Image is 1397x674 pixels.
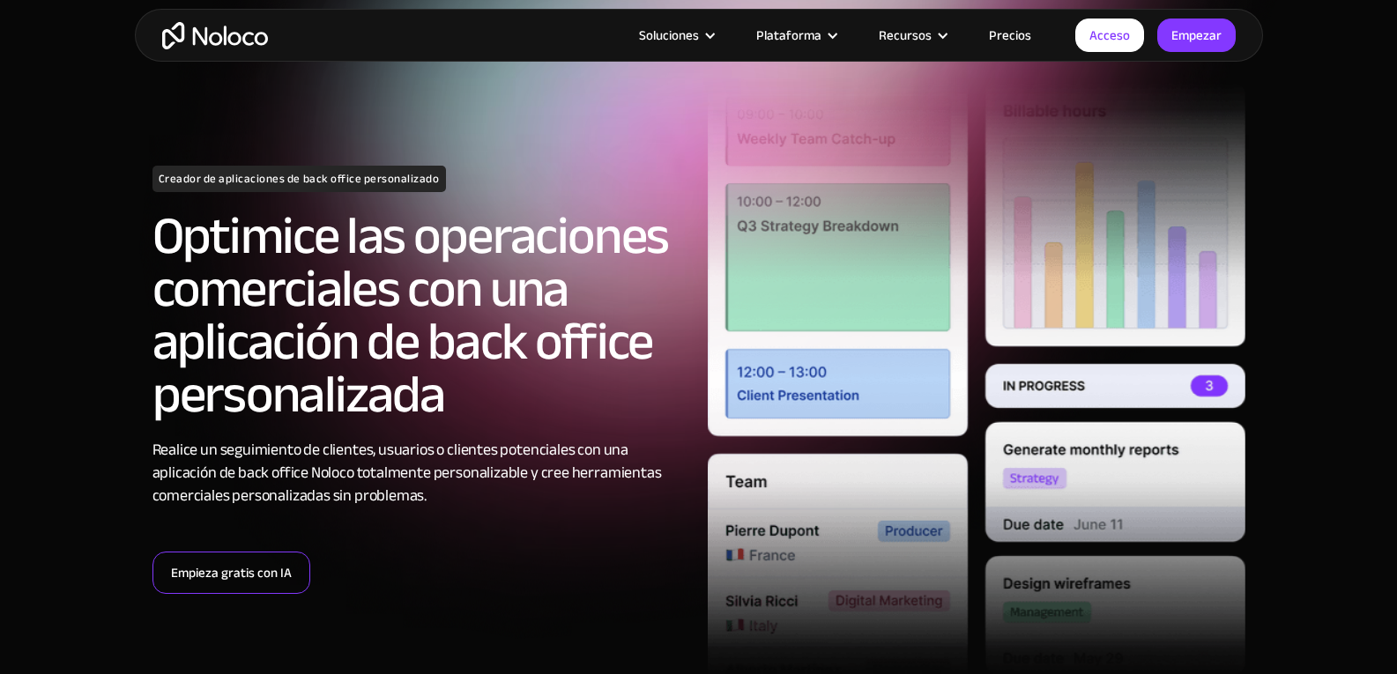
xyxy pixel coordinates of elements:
a: Empieza gratis con IA [152,552,310,594]
font: Precios [989,23,1031,48]
font: Empieza gratis con IA [171,560,292,585]
a: Acceso [1075,19,1144,52]
font: Creador de aplicaciones de back office personalizado [159,168,440,189]
div: Plataforma [734,24,857,47]
a: Precios [967,24,1053,47]
font: Realice un seguimiento de clientes, usuarios o clientes potenciales con una aplicación de back of... [152,435,662,510]
font: Optimice las operaciones comerciales con una aplicación de back office personalizada [152,187,669,444]
font: Acceso [1089,23,1130,48]
font: Plataforma [756,23,821,48]
font: Recursos [879,23,932,48]
a: hogar [162,22,268,49]
div: Soluciones [617,24,734,47]
font: Soluciones [639,23,699,48]
div: Recursos [857,24,967,47]
a: Empezar [1157,19,1236,52]
font: Empezar [1171,23,1222,48]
